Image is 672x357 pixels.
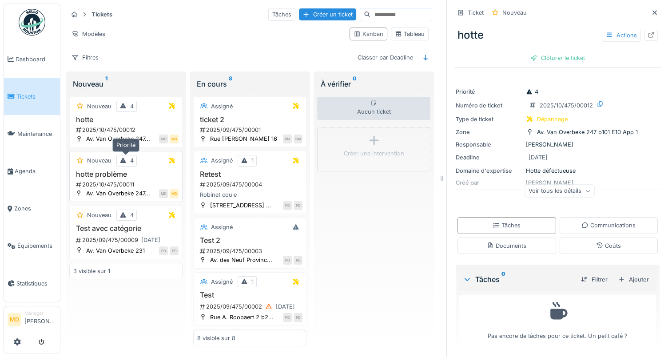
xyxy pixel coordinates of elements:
[199,126,302,134] div: 2025/09/475/00001
[456,140,522,149] div: Responsable
[16,279,56,288] span: Statistiques
[86,246,145,255] div: Av. Van Overbeke 231
[24,310,56,329] li: [PERSON_NAME]
[465,299,650,340] div: Pas encore de tâches pour ce ticket. Un petit café ?
[170,135,179,143] div: MD
[4,190,60,227] a: Zones
[527,52,588,64] div: Clôturer le ticket
[130,211,134,219] div: 4
[537,115,568,123] div: Dépannage
[4,227,60,265] a: Équipements
[68,51,103,64] div: Filtres
[596,242,621,250] div: Coûts
[199,301,302,312] div: 2025/09/475/00002
[4,153,60,190] a: Agenda
[197,115,302,124] h3: ticket 2
[210,135,277,143] div: Rue [PERSON_NAME] 16
[526,87,538,96] div: 4
[170,246,179,255] div: PD
[87,102,111,111] div: Nouveau
[540,101,593,110] div: 2025/10/475/00012
[615,274,652,286] div: Ajouter
[321,79,427,89] div: À vérifier
[73,170,179,178] h3: hotte problème
[75,180,179,189] div: 2025/10/475/00011
[16,55,56,63] span: Dashboard
[4,78,60,115] a: Tickets
[268,8,295,21] div: Tâches
[199,247,302,255] div: 2025/09/475/00003
[14,204,56,213] span: Zones
[15,167,56,175] span: Agenda
[276,302,295,311] div: [DATE]
[141,236,160,244] div: [DATE]
[8,310,56,331] a: MD Manager[PERSON_NAME]
[456,87,522,96] div: Priorité
[24,310,56,317] div: Manager
[468,8,484,17] div: Ticket
[73,79,179,89] div: Nouveau
[294,256,302,265] div: PD
[463,274,574,285] div: Tâches
[602,29,641,42] div: Actions
[211,156,233,165] div: Assigné
[73,267,110,275] div: 3 visible sur 1
[87,156,111,165] div: Nouveau
[197,236,302,245] h3: Test 2
[86,135,150,143] div: Av. Van Overbeke 247...
[283,256,292,265] div: PD
[456,167,660,175] div: Hotte défectueuse
[4,40,60,78] a: Dashboard
[75,126,179,134] div: 2025/10/475/00012
[130,156,134,165] div: 4
[4,265,60,302] a: Statistiques
[501,274,505,285] sup: 0
[344,149,404,158] div: Créer une intervention
[197,170,302,178] h3: Retest
[525,185,594,198] div: Voir tous les détails
[283,313,292,322] div: PD
[456,167,522,175] div: Domaine d'expertise
[294,135,302,143] div: BM
[353,79,357,89] sup: 0
[210,313,274,321] div: Rue A. Roobaert 2 b2...
[210,201,271,210] div: [STREET_ADDRESS] ...
[8,313,21,326] li: MD
[493,221,521,230] div: Tâches
[456,153,522,162] div: Deadline
[68,28,109,40] div: Modèles
[170,189,179,198] div: MD
[17,130,56,138] span: Maintenance
[211,102,233,111] div: Assigné
[456,128,522,136] div: Zone
[105,79,107,89] sup: 1
[75,234,179,246] div: 2025/09/475/00009
[197,79,303,89] div: En cours
[16,92,56,101] span: Tickets
[86,189,150,198] div: Av. Van Overbeke 247...
[456,115,522,123] div: Type de ticket
[294,201,302,210] div: PD
[577,274,611,286] div: Filtrer
[159,135,168,143] div: MD
[283,135,292,143] div: BM
[251,278,254,286] div: 1
[299,8,356,20] div: Créer un ticket
[19,9,45,36] img: Badge_color-CXgf-gQk.svg
[211,278,233,286] div: Assigné
[130,102,134,111] div: 4
[197,334,235,342] div: 8 visible sur 8
[395,30,425,38] div: Tableau
[211,223,233,231] div: Assigné
[456,140,660,149] div: [PERSON_NAME]
[199,180,302,189] div: 2025/09/475/00004
[197,291,302,299] h3: Test
[317,97,430,120] div: Aucun ticket
[251,156,254,165] div: 1
[88,10,116,19] strong: Tickets
[159,189,168,198] div: MD
[210,256,272,264] div: Av. des Neuf Provinc...
[87,211,111,219] div: Nouveau
[283,201,292,210] div: PD
[354,51,417,64] div: Classer par Deadline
